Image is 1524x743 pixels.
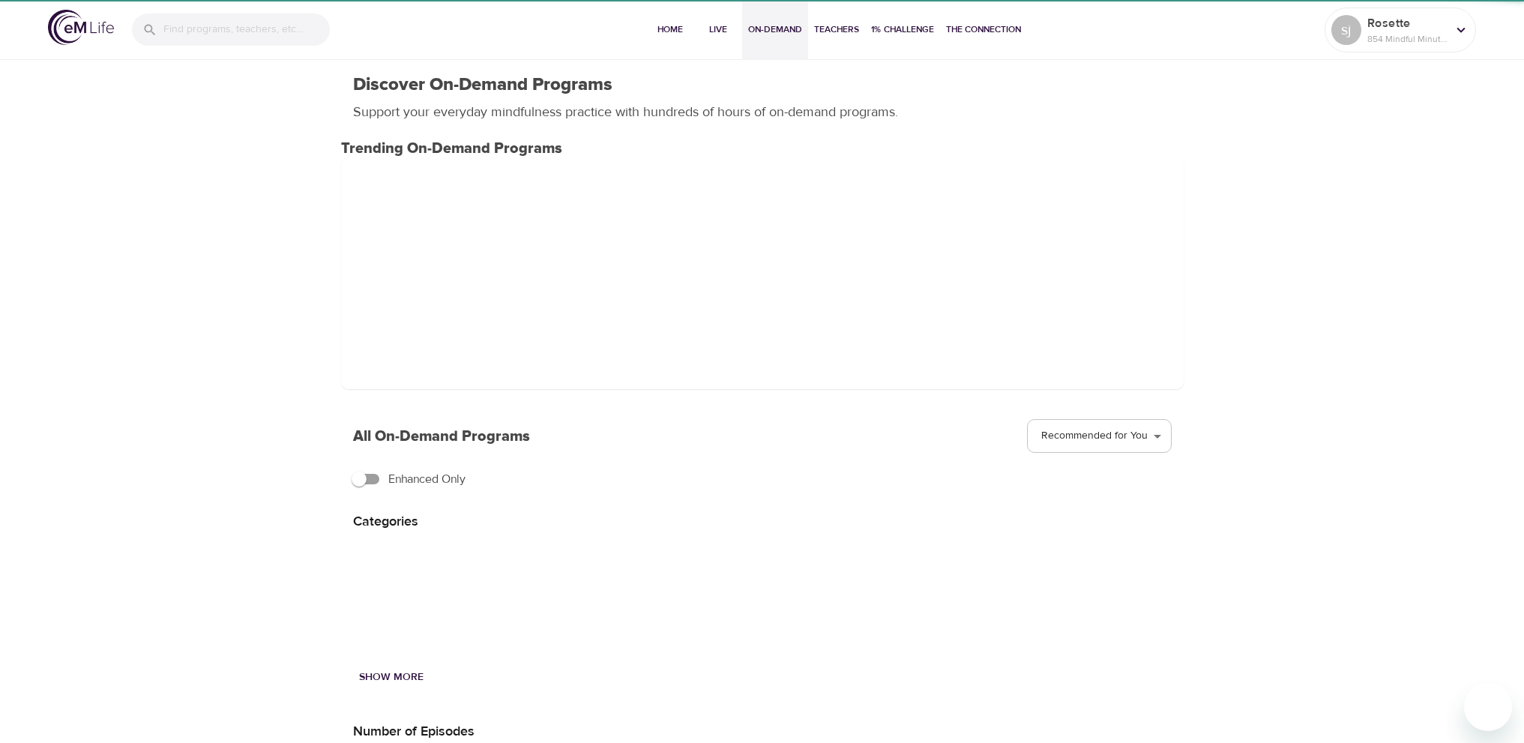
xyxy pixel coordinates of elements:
span: The Connection [946,22,1021,37]
span: On-Demand [748,22,802,37]
p: Categories [353,511,503,532]
p: All On-Demand Programs [353,425,530,448]
span: Show More [359,668,424,687]
iframe: Button to launch messaging window [1464,683,1512,731]
span: Enhanced Only [388,470,466,488]
p: Number of Episodes [353,721,503,742]
span: 1% Challenge [871,22,934,37]
span: Home [652,22,688,37]
p: Support your everyday mindfulness practice with hundreds of hours of on-demand programs. [353,102,915,122]
button: Show More [353,664,430,691]
p: Rosette [1367,14,1447,32]
h1: Discover On-Demand Programs [353,74,612,96]
span: Teachers [814,22,859,37]
h3: Trending On-Demand Programs [341,140,1184,157]
p: 854 Mindful Minutes [1367,32,1447,46]
span: Live [700,22,736,37]
input: Find programs, teachers, etc... [163,13,330,46]
div: sj [1331,15,1361,45]
img: logo [48,10,114,45]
